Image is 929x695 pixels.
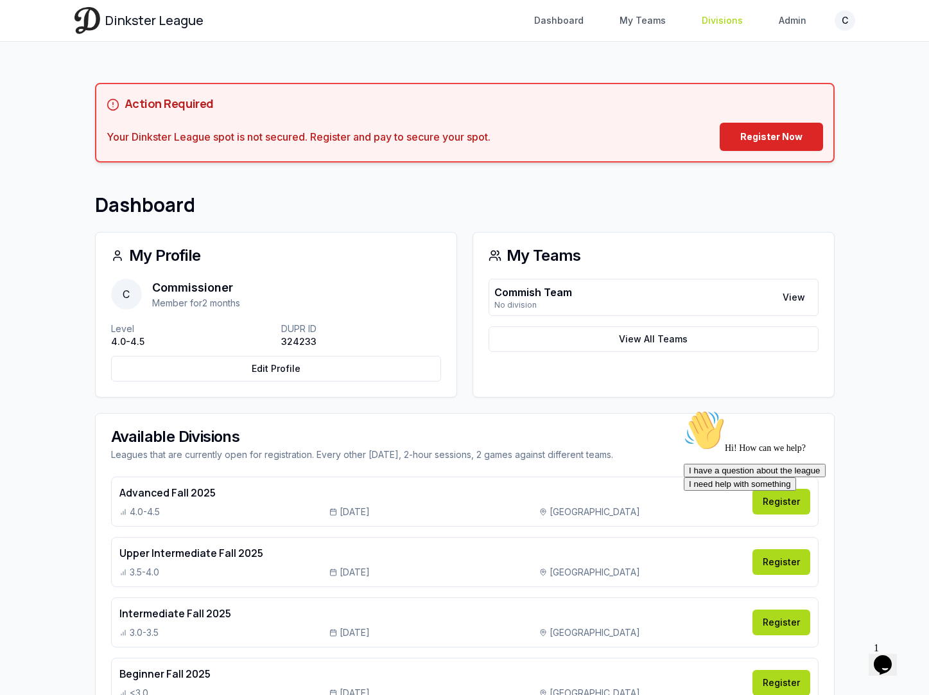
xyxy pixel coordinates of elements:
span: C [111,279,142,310]
p: 324233 [281,335,441,348]
h5: Action Required [125,94,214,112]
h4: Advanced Fall 2025 [119,485,745,500]
p: 4.0-4.5 [111,335,271,348]
a: Divisions [694,9,751,32]
p: No division [494,300,572,310]
span: [DATE] [340,626,370,639]
iframe: chat widget [679,405,910,631]
img: :wave: [5,5,46,46]
button: I need help with something [5,73,117,86]
div: Leagues that are currently open for registration. Every other [DATE], 2-hour sessions, 2 games ag... [111,448,819,461]
a: My Teams [612,9,673,32]
p: Commissioner [152,279,240,297]
p: Level [111,322,271,335]
p: DUPR ID [281,322,441,335]
span: [DATE] [340,506,370,518]
span: Hi! How can we help? [5,39,127,48]
div: Your Dinkster League spot is not secured. Register and pay to secure your spot. [107,129,491,145]
div: Available Divisions [111,429,819,444]
a: Dashboard [526,9,591,32]
button: I have a question about the league [5,59,147,73]
span: 3.5-4.0 [130,566,159,579]
span: [GEOGRAPHIC_DATA] [550,566,640,579]
a: Edit Profile [111,356,441,382]
span: [GEOGRAPHIC_DATA] [550,626,640,639]
h1: Dashboard [95,193,835,216]
h4: Intermediate Fall 2025 [119,606,745,621]
a: View All Teams [489,326,819,352]
p: Commish Team [494,285,572,300]
h4: Beginner Fall 2025 [119,666,745,682]
span: [GEOGRAPHIC_DATA] [550,506,640,518]
span: 3.0-3.5 [130,626,159,639]
a: Register Now [720,123,823,151]
span: [DATE] [340,566,370,579]
button: C [835,10,855,31]
div: 👋Hi! How can we help?I have a question about the leagueI need help with something [5,5,236,86]
a: Admin [771,9,814,32]
div: My Teams [489,248,819,263]
div: My Profile [111,248,441,263]
img: Dinkster [74,7,100,33]
span: 4.0-4.5 [130,506,160,518]
p: Member for 2 months [152,297,240,310]
a: View [775,286,813,309]
iframe: chat widget [869,637,910,676]
h4: Upper Intermediate Fall 2025 [119,545,745,561]
span: Dinkster League [105,12,204,30]
a: Dinkster League [74,7,204,33]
